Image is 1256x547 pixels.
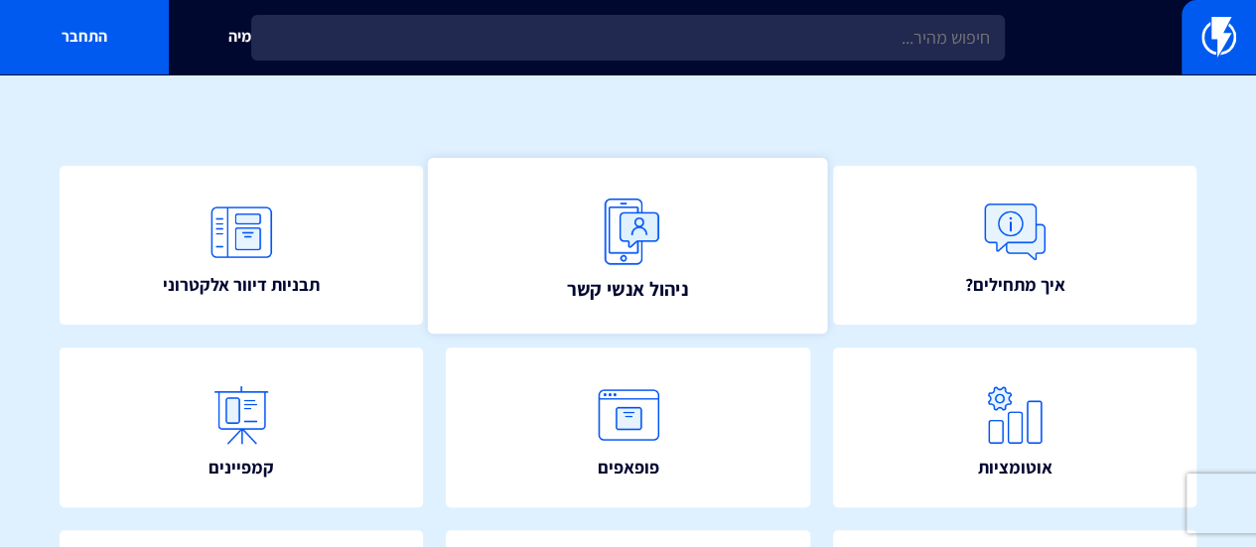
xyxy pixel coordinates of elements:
a: קמפיינים [60,347,423,507]
span: ניהול אנשי קשר [567,275,688,303]
a: איך מתחילים? [833,166,1196,326]
a: תבניות דיוור אלקטרוני [60,166,423,326]
a: ניהול אנשי קשר [428,158,828,334]
span: אוטומציות [977,455,1051,480]
span: קמפיינים [209,455,274,480]
span: איך מתחילים? [964,272,1064,298]
input: חיפוש מהיר... [251,15,1005,61]
span: תבניות דיוור אלקטרוני [163,272,320,298]
a: פופאפים [446,347,809,507]
span: פופאפים [598,455,659,480]
a: אוטומציות [833,347,1196,507]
